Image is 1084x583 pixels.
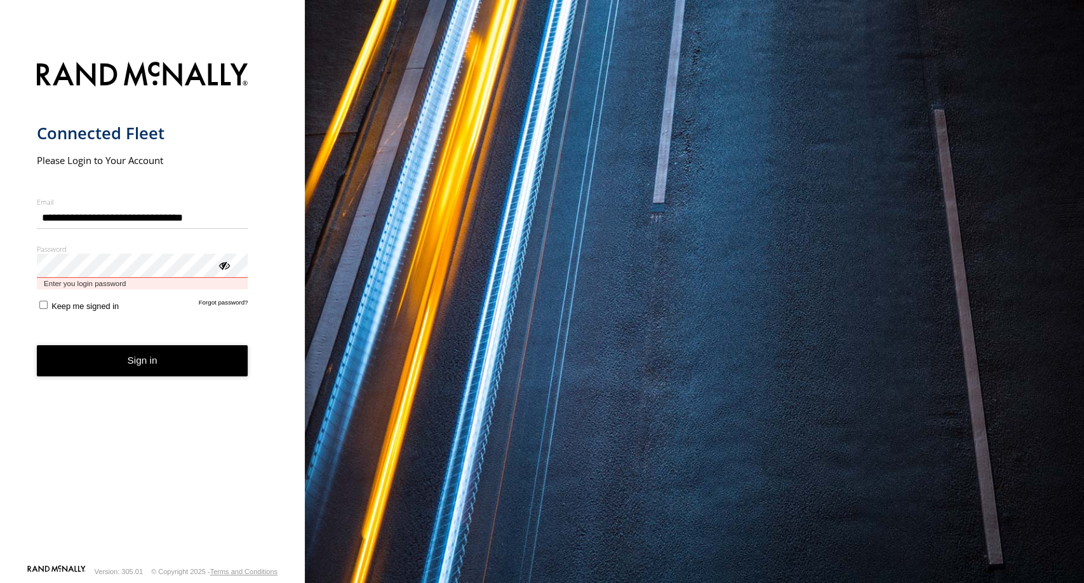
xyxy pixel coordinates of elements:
div: © Copyright 2025 - [151,568,278,575]
label: Password [37,244,248,254]
button: Sign in [37,345,248,376]
div: Version: 305.01 [95,568,143,575]
h1: Connected Fleet [37,123,248,144]
input: Keep me signed in [39,301,48,309]
span: Enter you login password [37,278,248,290]
label: Email [37,197,248,207]
div: ViewPassword [217,258,230,271]
form: main [37,54,269,564]
a: Forgot password? [199,299,248,311]
a: Terms and Conditions [210,568,278,575]
a: Visit our Website [27,565,86,578]
h2: Please Login to Your Account [37,154,248,167]
span: Keep me signed in [51,301,119,311]
img: Rand McNally [37,59,248,92]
